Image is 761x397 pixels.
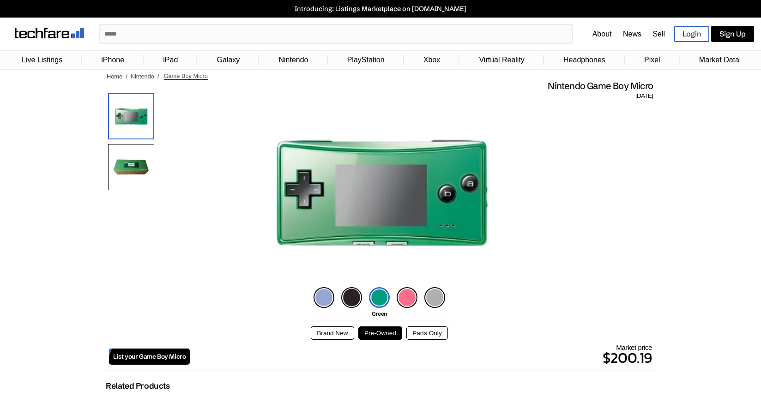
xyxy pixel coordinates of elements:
[695,51,744,69] a: Market Data
[474,51,529,69] a: Virtual Reality
[397,287,417,308] img: pink-icon
[107,73,122,80] a: Home
[674,26,709,42] a: Login
[640,51,665,69] a: Pixel
[190,343,652,369] div: Market price
[314,287,334,308] img: blue-icon
[190,347,652,369] p: $200.19
[274,51,313,69] a: Nintendo
[131,73,154,80] a: Nintendo
[15,28,84,38] img: techfare logo
[372,310,387,317] span: Green
[157,73,159,80] span: /
[559,51,610,69] a: Headphones
[265,100,496,285] img: Nintendo Game Boy Micro
[341,287,362,308] img: black-icon
[652,30,665,38] a: Sell
[164,72,208,80] span: Game Boy Micro
[623,30,641,38] a: News
[419,51,445,69] a: Xbox
[343,51,389,69] a: PlayStation
[358,326,402,340] button: Pre-Owned
[108,144,154,190] img: Box
[424,287,445,308] img: silver-icon
[108,93,154,139] img: Nintendo Game Boy Micro
[158,51,182,69] a: iPad
[711,26,754,42] a: Sign Up
[17,51,67,69] a: Live Listings
[592,30,612,38] a: About
[97,51,129,69] a: iPhone
[106,381,170,391] h2: Related Products
[5,5,756,13] a: Introducing: Listings Marketplace on [DOMAIN_NAME]
[406,326,447,340] button: Parts Only
[369,287,390,308] img: green-icon
[311,326,354,340] button: Brand New
[126,73,127,80] span: /
[212,51,245,69] a: Galaxy
[109,349,190,365] a: List your Game Boy Micro
[113,353,186,361] span: List your Game Boy Micro
[635,92,653,100] span: [DATE]
[548,80,653,92] span: Nintendo Game Boy Micro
